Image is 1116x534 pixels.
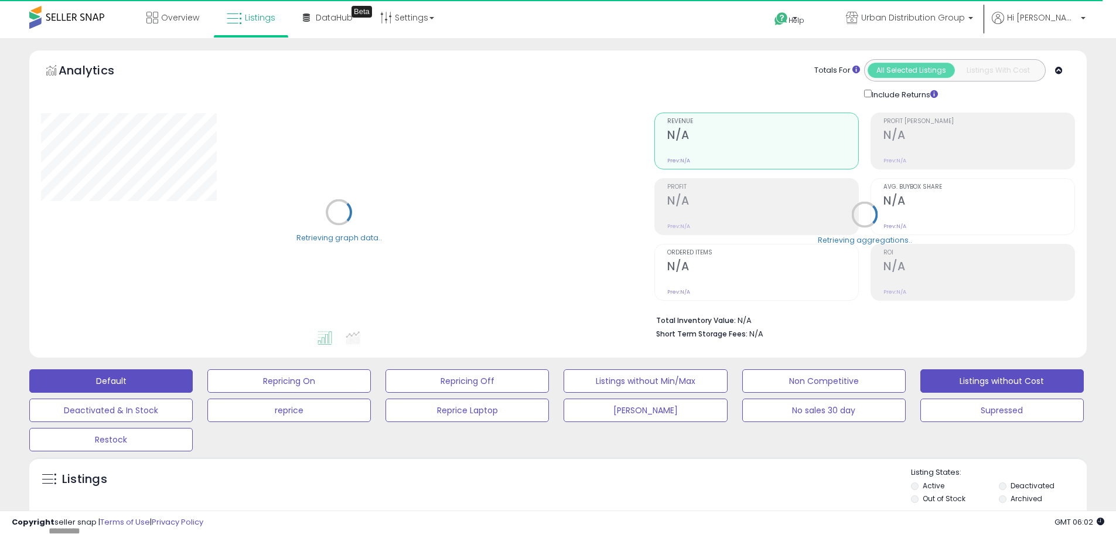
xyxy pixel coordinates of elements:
[245,12,275,23] span: Listings
[100,516,150,528] a: Terms of Use
[564,369,727,393] button: Listings without Min/Max
[774,12,789,26] i: Get Help
[861,12,965,23] span: Urban Distribution Group
[152,516,203,528] a: Privacy Policy
[868,63,955,78] button: All Selected Listings
[923,481,944,491] label: Active
[742,399,906,422] button: No sales 30 day
[920,399,1084,422] button: Supressed
[742,369,906,393] button: Non Competitive
[207,399,371,422] button: reprice
[1007,12,1077,23] span: Hi [PERSON_NAME]
[814,65,860,76] div: Totals For
[207,369,371,393] button: Repricing On
[789,15,804,25] span: Help
[954,63,1042,78] button: Listings With Cost
[1011,494,1042,504] label: Archived
[992,12,1086,38] a: Hi [PERSON_NAME]
[920,369,1084,393] button: Listings without Cost
[29,369,193,393] button: Default
[12,517,203,528] div: seller snap | |
[923,494,965,504] label: Out of Stock
[29,428,193,451] button: Restock
[1054,516,1104,528] span: 2025-09-18 06:02 GMT
[385,399,549,422] button: Reprice Laptop
[316,12,353,23] span: DataHub
[911,467,1087,478] p: Listing States:
[59,62,137,81] h5: Analytics
[351,6,372,18] div: Tooltip anchor
[62,471,107,488] h5: Listings
[29,399,193,422] button: Deactivated & In Stock
[161,12,199,23] span: Overview
[12,516,54,528] strong: Copyright
[296,232,382,243] div: Retrieving graph data..
[765,3,827,38] a: Help
[564,399,727,422] button: [PERSON_NAME]
[385,369,549,393] button: Repricing Off
[1011,481,1054,491] label: Deactivated
[818,234,912,245] div: Retrieving aggregations..
[855,87,952,101] div: Include Returns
